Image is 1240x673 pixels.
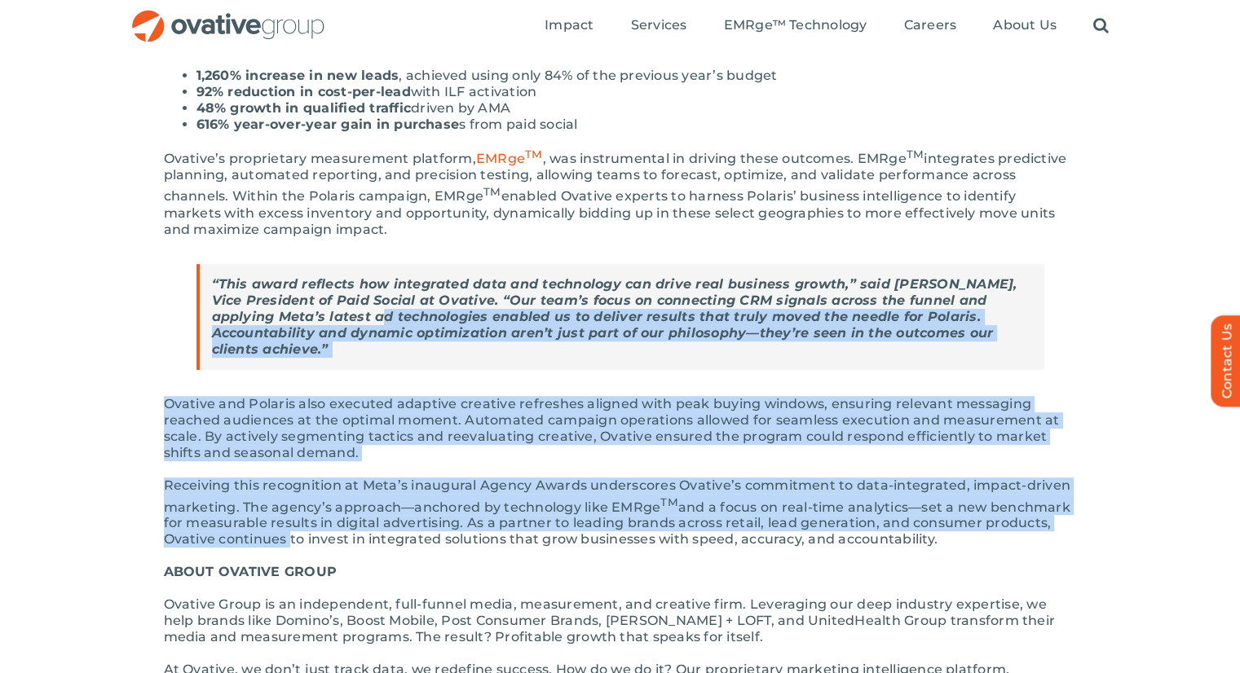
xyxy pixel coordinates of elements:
span: EMRge™ Technology [723,17,867,33]
span: Careers [904,17,957,33]
p: Receiving this recognition at Meta’s inaugural Agency Awards underscores Ovative’s commitment to ... [164,477,1077,548]
span: About Us [993,17,1057,33]
sup: TM [483,185,501,198]
strong: “This award reflects how integrated data and technology can drive real business growth,” said [PE... [212,276,1017,357]
strong: 1,260% increase in new leads [196,68,399,83]
p: Ovative Group is an independent, full-funnel media, measurement, and creative firm. Leveraging ou... [164,596,1077,645]
p: Ovative’s proprietary measurement platform, , was instrumental in driving these outcomes. EMRge i... [164,146,1077,238]
a: Search [1093,17,1109,35]
p: Ovative and Polaris also executed adaptive creative refreshes aligned with peak buying windows, e... [164,396,1077,461]
a: Services [631,17,687,35]
sup: TM [660,495,677,508]
li: with ILF activation [196,84,1077,100]
a: EMRgeTM [476,151,543,166]
a: EMRge™ Technology [723,17,867,35]
li: , achieved using only 84% of the previous year’s budget [196,68,1077,84]
span: Services [631,17,687,33]
sup: TM [525,147,542,161]
strong: 48% growth in qualified traffic [196,100,411,116]
li: driven by AMA [196,100,1077,117]
a: OG_Full_horizontal_RGB [130,8,326,24]
strong: 92% reduction in cost-per-lead [196,84,411,99]
li: s from paid social [196,117,1077,133]
a: Careers [904,17,957,35]
strong: ABOUT OVATIVE GROUP [164,564,338,579]
a: About Us [993,17,1057,35]
strong: 616% year-over-year gain in purchase [196,117,460,132]
a: Impact [545,17,594,35]
span: Impact [545,17,594,33]
sup: TM [907,147,924,161]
